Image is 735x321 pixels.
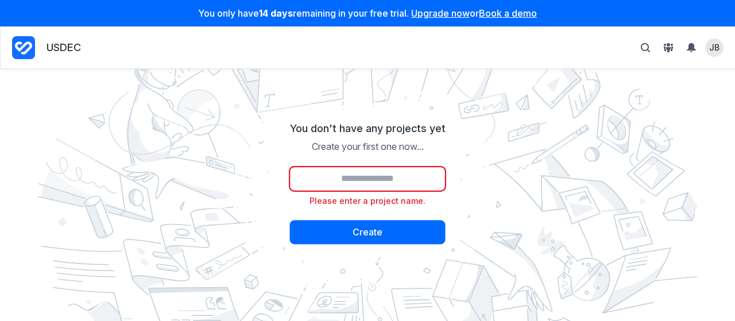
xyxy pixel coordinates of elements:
[290,195,446,206] li: Please enter a project name.
[411,7,470,19] a: Upgrade now
[290,140,446,153] p: Create your first one now...
[682,38,705,57] summary: View Notifications
[659,38,678,57] button: View People & Groups
[636,38,655,57] button: Toggle search bar
[12,34,35,61] a: Project Dashboard
[479,7,537,19] a: Book a demo
[7,7,728,20] p: You only have remaining in your free trial. or
[290,122,446,136] h2: You don't have any projects yet
[47,41,81,55] p: USDEC
[709,42,719,53] span: JB
[290,221,446,245] button: Create
[705,38,724,57] summary: View profile menu
[259,7,293,19] strong: 14 days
